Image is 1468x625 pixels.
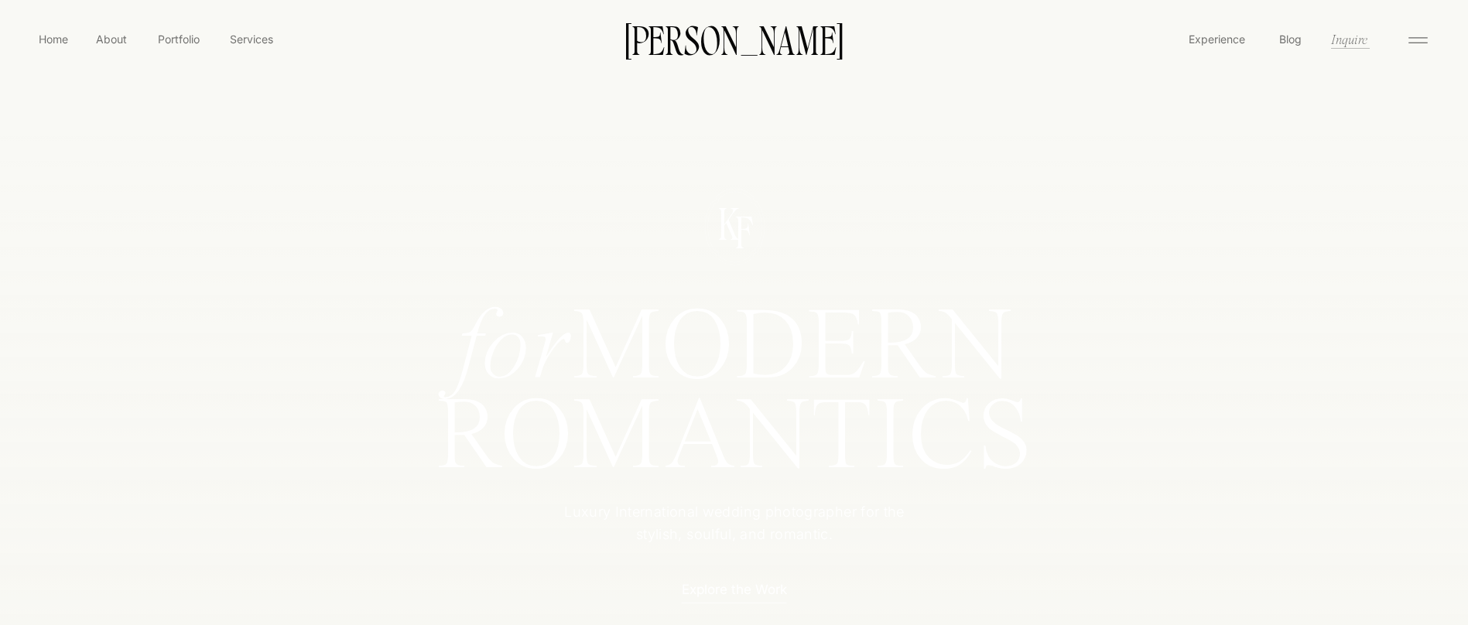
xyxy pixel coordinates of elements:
[379,395,1090,480] h1: ROMANTICS
[379,306,1090,380] h1: MODERN
[601,22,867,55] a: [PERSON_NAME]
[228,31,274,47] a: Services
[1275,31,1305,46] a: Blog
[667,580,802,596] a: Explore the Work
[1187,31,1247,47] a: Experience
[456,300,572,401] i: for
[36,31,71,47] a: Home
[542,501,928,547] p: Luxury International wedding photographer for the stylish, soulful, and romantic.
[707,202,750,241] p: K
[723,210,765,250] p: F
[94,31,128,46] a: About
[1329,30,1369,48] a: Inquire
[151,31,206,47] a: Portfolio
